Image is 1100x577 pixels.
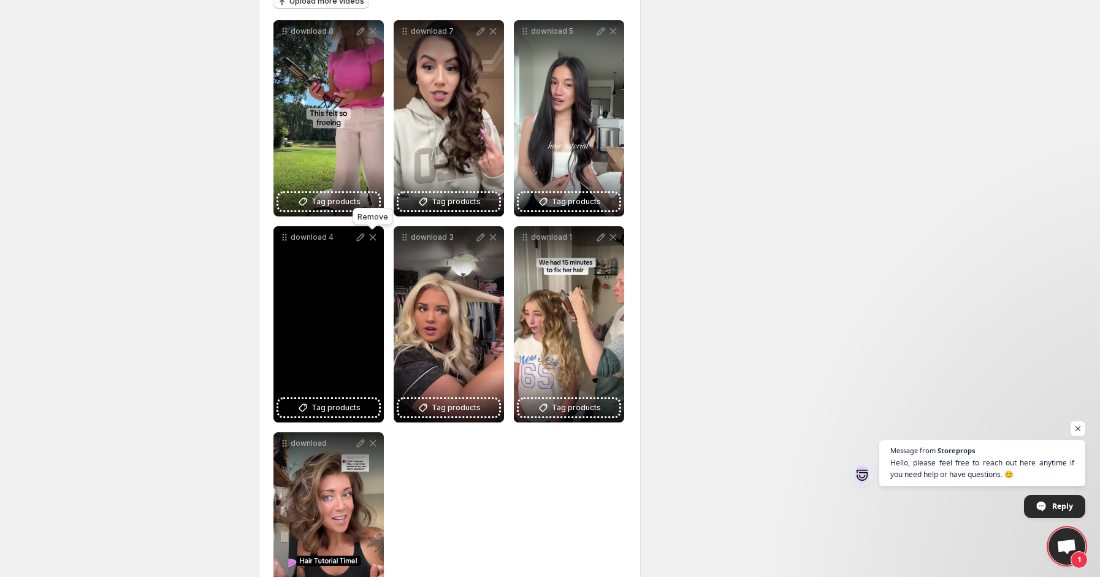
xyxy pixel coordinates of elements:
[432,196,481,208] span: Tag products
[311,196,361,208] span: Tag products
[519,399,619,416] button: Tag products
[291,438,354,448] p: download
[399,193,499,210] button: Tag products
[1048,528,1085,565] div: Open chat
[552,196,601,208] span: Tag products
[311,402,361,414] span: Tag products
[938,447,975,454] span: Storeprops
[552,402,601,414] span: Tag products
[514,226,624,422] div: download 1Tag products
[514,20,624,216] div: download 5Tag products
[273,20,384,216] div: download 8Tag products
[273,226,384,422] div: download 4Tag products
[531,232,595,242] p: download 1
[394,20,504,216] div: download 7Tag products
[890,457,1074,480] span: Hello, please feel free to reach out here anytime if you need help or have questions. 😊
[1052,495,1073,517] span: Reply
[890,447,936,454] span: Message from
[519,193,619,210] button: Tag products
[394,226,504,422] div: download 3Tag products
[291,26,354,36] p: download 8
[432,402,481,414] span: Tag products
[411,26,475,36] p: download 7
[531,26,595,36] p: download 5
[411,232,475,242] p: download 3
[399,399,499,416] button: Tag products
[278,399,379,416] button: Tag products
[291,232,354,242] p: download 4
[278,193,379,210] button: Tag products
[1071,551,1088,568] span: 1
